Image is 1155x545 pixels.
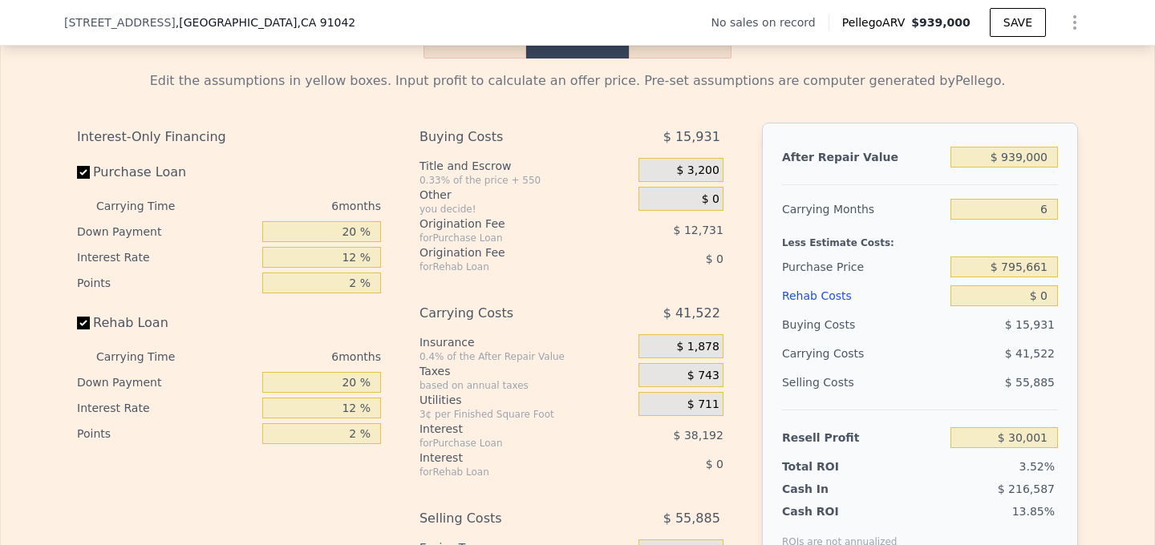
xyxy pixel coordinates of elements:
div: Buying Costs [419,123,598,151]
div: Total ROI [782,458,882,474]
span: $ 15,931 [663,123,720,151]
span: 3.52% [1019,460,1055,473]
span: $ 41,522 [663,299,720,328]
div: Other [419,187,632,203]
span: $ 216,587 [998,482,1055,495]
span: $ 55,885 [1005,376,1055,389]
div: 6 months [207,193,381,219]
span: $ 711 [687,398,719,412]
div: Selling Costs [782,368,944,397]
div: 0.33% of the price + 550 [419,174,632,187]
span: $ 0 [706,458,723,470]
div: Cash In [782,481,882,497]
div: Interest Rate [77,244,256,270]
div: Origination Fee [419,244,598,260]
div: Points [77,270,256,296]
span: $ 743 [687,369,719,383]
div: based on annual taxes [419,379,632,392]
label: Purchase Loan [77,158,256,187]
div: Carrying Time [96,344,201,369]
span: $ 0 [706,252,723,265]
label: Rehab Loan [77,309,256,337]
div: Less Estimate Costs: [782,224,1058,252]
div: Carrying Costs [419,299,598,328]
div: for Purchase Loan [419,437,598,450]
span: [STREET_ADDRESS] [64,14,176,30]
div: Resell Profit [782,423,944,452]
div: Title and Escrow [419,158,632,174]
span: $ 55,885 [663,504,720,533]
div: 3¢ per Finished Square Foot [419,408,632,421]
div: Selling Costs [419,504,598,533]
div: Interest Rate [77,395,256,421]
span: $ 1,878 [676,340,719,354]
span: , [GEOGRAPHIC_DATA] [176,14,355,30]
button: Show Options [1059,6,1091,38]
div: for Rehab Loan [419,260,598,273]
div: Buying Costs [782,310,944,339]
div: Purchase Price [782,252,944,281]
div: Origination Fee [419,216,598,232]
div: Points [77,421,256,446]
span: Pellego ARV [842,14,912,30]
div: for Purchase Loan [419,232,598,244]
div: Interest [419,421,598,437]
button: SAVE [990,8,1046,37]
span: , CA 91042 [297,16,355,29]
span: $ 12,731 [674,224,723,236]
span: $939,000 [911,16,971,29]
div: After Repair Value [782,143,944,172]
div: Interest [419,450,598,466]
input: Purchase Loan [77,166,90,179]
div: Down Payment [77,369,256,395]
input: Rehab Loan [77,317,90,329]
div: for Rehab Loan [419,466,598,478]
div: Utilities [419,392,632,408]
div: you decide! [419,203,632,216]
div: 6 months [207,344,381,369]
div: Edit the assumptions in yellow boxes. Input profit to calculate an offer price. Pre-set assumptio... [77,71,1078,91]
span: $ 41,522 [1005,347,1055,360]
div: Interest-Only Financing [77,123,381,151]
span: $ 38,192 [674,429,723,442]
div: Taxes [419,363,632,379]
div: Carrying Costs [782,339,882,368]
div: Cash ROI [782,503,898,519]
div: 0.4% of the After Repair Value [419,350,632,363]
div: Down Payment [77,219,256,244]
div: No sales on record [711,14,828,30]
span: 13.85% [1012,505,1055,518]
span: $ 3,200 [676,163,719,178]
div: Insurance [419,334,632,350]
div: Carrying Months [782,195,944,224]
div: Rehab Costs [782,281,944,310]
span: $ 15,931 [1005,318,1055,331]
div: Carrying Time [96,193,201,219]
span: $ 0 [702,192,719,207]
